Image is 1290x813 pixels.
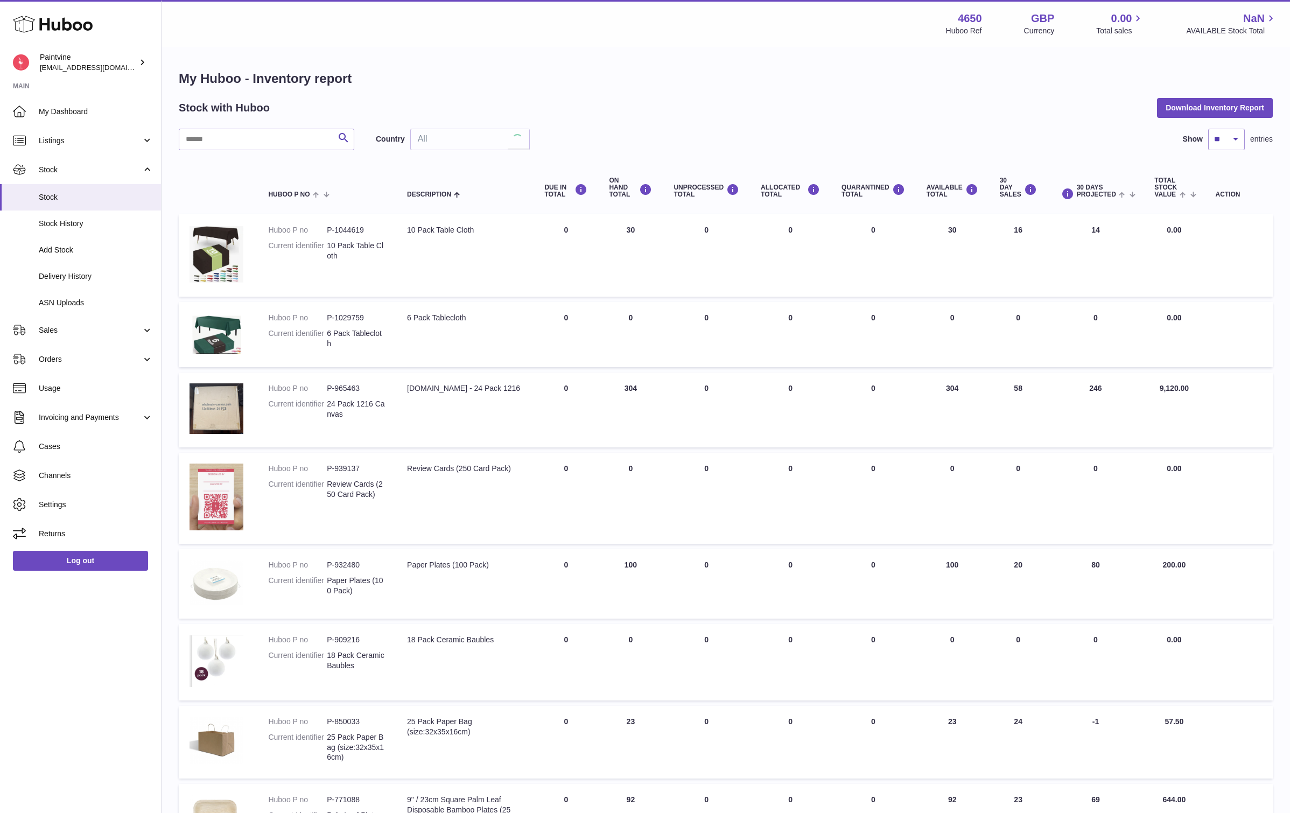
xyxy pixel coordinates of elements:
[268,328,327,349] dt: Current identifier
[39,165,142,175] span: Stock
[663,373,750,447] td: 0
[190,464,243,530] img: product image
[1048,706,1144,779] td: -1
[534,549,598,619] td: 0
[39,107,153,117] span: My Dashboard
[327,479,385,500] dd: Review Cards (250 Card Pack)
[407,717,523,737] div: 25 Pack Paper Bag (size:32x35x16cm)
[1031,11,1054,26] strong: GBP
[190,383,243,434] img: product image
[39,441,153,452] span: Cases
[268,717,327,727] dt: Huboo P no
[946,26,982,36] div: Huboo Ref
[750,214,831,297] td: 0
[39,245,153,255] span: Add Stock
[13,551,148,570] a: Log out
[407,383,523,394] div: [DOMAIN_NAME] - 24 Pack 1216
[1048,302,1144,367] td: 0
[842,184,905,198] div: QUARANTINED Total
[958,11,982,26] strong: 4650
[268,225,327,235] dt: Huboo P no
[327,225,385,235] dd: P-1044619
[39,383,153,394] span: Usage
[750,302,831,367] td: 0
[871,226,875,234] span: 0
[916,706,989,779] td: 23
[39,298,153,308] span: ASN Uploads
[750,624,831,700] td: 0
[1048,373,1144,447] td: 246
[989,214,1048,297] td: 16
[534,453,598,544] td: 0
[663,706,750,779] td: 0
[871,384,875,393] span: 0
[327,328,385,349] dd: 6 Pack Tablecloth
[190,225,243,283] img: product image
[39,500,153,510] span: Settings
[750,373,831,447] td: 0
[1250,134,1273,144] span: entries
[1215,191,1262,198] div: Action
[268,795,327,805] dt: Huboo P no
[40,52,137,73] div: Paintvine
[268,383,327,394] dt: Huboo P no
[598,706,663,779] td: 23
[179,70,1273,87] h1: My Huboo - Inventory report
[871,313,875,322] span: 0
[534,624,598,700] td: 0
[663,214,750,297] td: 0
[534,706,598,779] td: 0
[750,549,831,619] td: 0
[327,313,385,323] dd: P-1029759
[598,302,663,367] td: 0
[376,134,405,144] label: Country
[663,624,750,700] td: 0
[327,576,385,596] dd: Paper Plates (100 Pack)
[544,184,587,198] div: DUE IN TOTAL
[268,191,310,198] span: Huboo P no
[268,576,327,596] dt: Current identifier
[1048,624,1144,700] td: 0
[1165,717,1183,726] span: 57.50
[39,354,142,365] span: Orders
[989,302,1048,367] td: 0
[190,717,243,764] img: product image
[407,635,523,645] div: 18 Pack Ceramic Baubles
[916,624,989,700] td: 0
[190,560,243,605] img: product image
[871,464,875,473] span: 0
[598,624,663,700] td: 0
[927,184,978,198] div: AVAILABLE Total
[190,313,243,354] img: product image
[1186,26,1277,36] span: AVAILABLE Stock Total
[39,271,153,282] span: Delivery History
[268,241,327,261] dt: Current identifier
[268,464,327,474] dt: Huboo P no
[989,706,1048,779] td: 24
[13,54,29,71] img: euan@paintvine.co.uk
[916,549,989,619] td: 100
[534,214,598,297] td: 0
[871,795,875,804] span: 0
[989,453,1048,544] td: 0
[663,549,750,619] td: 0
[663,453,750,544] td: 0
[327,383,385,394] dd: P-965463
[39,529,153,539] span: Returns
[1186,11,1277,36] a: NaN AVAILABLE Stock Total
[1096,26,1144,36] span: Total sales
[989,373,1048,447] td: 58
[598,453,663,544] td: 0
[871,717,875,726] span: 0
[1183,134,1203,144] label: Show
[1048,549,1144,619] td: 80
[327,399,385,419] dd: 24 Pack 1216 Canvas
[871,635,875,644] span: 0
[1167,635,1181,644] span: 0.00
[916,302,989,367] td: 0
[663,302,750,367] td: 0
[39,192,153,202] span: Stock
[268,560,327,570] dt: Huboo P no
[1000,177,1037,199] div: 30 DAY SALES
[1048,453,1144,544] td: 0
